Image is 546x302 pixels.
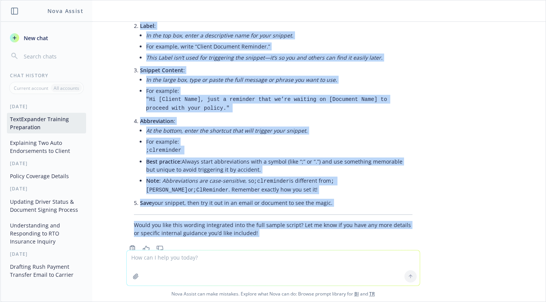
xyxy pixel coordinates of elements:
h1: Nova Assist [47,7,83,15]
li: For example, write “Client Document Reminder.” [146,41,412,52]
button: Thumbs down [154,243,166,254]
span: New chat [22,34,48,42]
a: TR [369,291,375,297]
button: Understanding and Responding to RTO Insurance Inquiry [7,219,86,248]
p: : [140,117,412,125]
div: [DATE] [1,185,92,192]
button: Drafting Rush Payment Transfer Email to Carrier [7,260,86,281]
em: This Label isn’t used for triggering the snippet—it’s so you and others can find it easily later. [146,54,383,61]
code: ;ClReminder [193,187,228,193]
div: [DATE] [1,160,92,167]
p: Current account [14,85,48,91]
div: Chat History [1,72,92,79]
span: Best practice: [146,158,182,165]
p: All accounts [54,85,79,91]
p: Would you like this wording integrated into the full sample script? Let me know if you have any m... [134,221,412,237]
li: Always start abbreviations with a symbol (like “;” or “.”) and use something memorable but unique... [146,156,412,175]
span: Label [140,22,154,29]
button: TextExpander Training Preparation [7,113,86,133]
button: New chat [7,31,86,45]
div: [DATE] [1,103,92,110]
span: Note: [146,177,161,184]
li: , so is different from or . Remember exactly how you set it! [146,175,412,196]
svg: Copy to clipboard [129,245,136,252]
em: Abbreviations are case-sensitive [162,177,245,184]
span: Nova Assist can make mistakes. Explore what Nova can do: Browse prompt library for and [3,286,543,302]
a: BI [354,291,359,297]
button: Policy Coverage Details [7,170,86,182]
em: In the top box, enter a descriptive name for your snippet. [146,32,293,39]
code: ;clreminder [146,147,181,153]
span: Abbreviation [140,117,174,125]
span: Save [140,199,152,206]
li: For example: [146,85,412,114]
button: Explaining Two Auto Endorsements to Client [7,136,86,157]
p: : [140,22,412,30]
p: your snippet, then try it out in an email or document to see the magic. [140,199,412,207]
button: Updating Driver Status & Document Signing Process [7,195,86,216]
li: For example: [146,136,412,156]
code: ;clreminder [254,178,289,184]
code: "Hi [Client Name], just a reminder that we’re waiting on [Document Name] to proceed with your pol... [146,96,387,111]
div: [DATE] [1,251,92,257]
em: At the bottom, enter the shortcut that will trigger your snippet. [146,127,308,134]
em: In the large box, type or paste the full message or phrase you want to use. [146,76,337,83]
span: Snippet Content [140,67,183,74]
p: : [140,66,412,74]
input: Search chats [22,51,83,62]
